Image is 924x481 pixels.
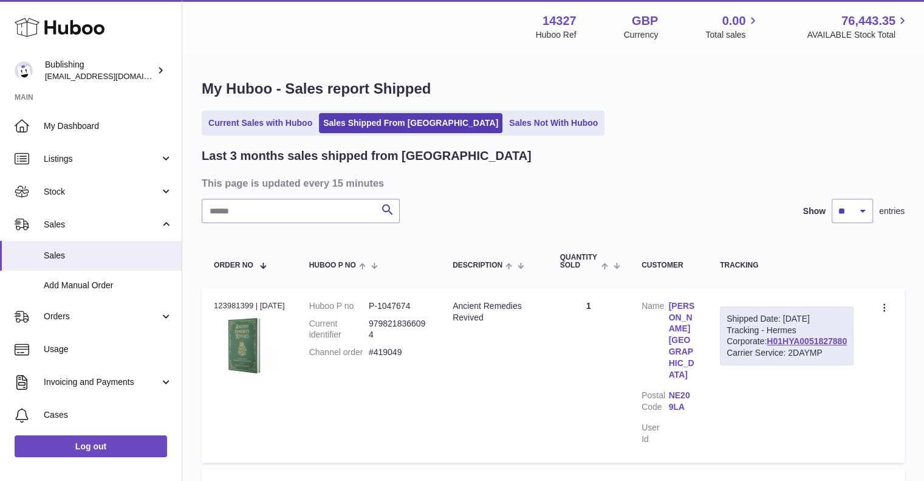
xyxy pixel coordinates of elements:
[44,186,160,198] span: Stock
[202,176,902,190] h3: This page is updated every 15 minutes
[560,254,598,269] span: Quantity Sold
[624,29,659,41] div: Currency
[214,261,253,269] span: Order No
[44,120,173,132] span: My Dashboard
[669,300,696,381] a: [PERSON_NAME][GEOGRAPHIC_DATA]
[767,336,847,346] a: H01HYA0051827880
[309,318,369,341] dt: Current identifier
[642,300,669,384] dt: Name
[44,311,160,322] span: Orders
[727,347,847,359] div: Carrier Service: 2DAYMP
[319,113,502,133] a: Sales Shipped From [GEOGRAPHIC_DATA]
[309,261,356,269] span: Huboo P no
[841,13,895,29] span: 76,443.35
[803,206,826,217] label: Show
[44,376,160,388] span: Invoicing and Payments
[214,315,275,376] img: 1749741737.png
[44,344,173,355] span: Usage
[705,29,759,41] span: Total sales
[720,306,854,366] div: Tracking - Hermes Corporate:
[45,59,154,82] div: Bublishing
[505,113,602,133] a: Sales Not With Huboo
[720,261,854,269] div: Tracking
[309,347,369,358] dt: Channel order
[642,390,669,416] dt: Postal Code
[542,13,577,29] strong: 14327
[15,435,167,457] a: Log out
[202,148,532,164] h2: Last 3 months sales shipped from [GEOGRAPHIC_DATA]
[369,300,428,312] dd: P-1047674
[807,29,909,41] span: AVAILABLE Stock Total
[669,390,696,413] a: NE20 9LA
[202,79,905,99] h1: My Huboo - Sales report Shipped
[44,409,173,421] span: Cases
[536,29,577,41] div: Huboo Ref
[369,347,428,358] dd: #419049
[642,261,696,269] div: Customer
[548,288,629,463] td: 1
[705,13,759,41] a: 0.00 Total sales
[44,153,160,165] span: Listings
[44,219,160,230] span: Sales
[453,261,502,269] span: Description
[15,61,33,80] img: jam@bublishing.com
[453,300,536,324] div: Ancient Remedies Revived
[879,206,905,217] span: entries
[204,113,317,133] a: Current Sales with Huboo
[44,250,173,261] span: Sales
[45,71,179,81] span: [EMAIL_ADDRESS][DOMAIN_NAME]
[722,13,746,29] span: 0.00
[632,13,658,29] strong: GBP
[727,313,847,325] div: Shipped Date: [DATE]
[309,300,369,312] dt: Huboo P no
[214,300,285,311] div: 123981399 | [DATE]
[807,13,909,41] a: 76,443.35 AVAILABLE Stock Total
[44,280,173,291] span: Add Manual Order
[369,318,428,341] dd: 9798218366094
[642,422,669,445] dt: User Id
